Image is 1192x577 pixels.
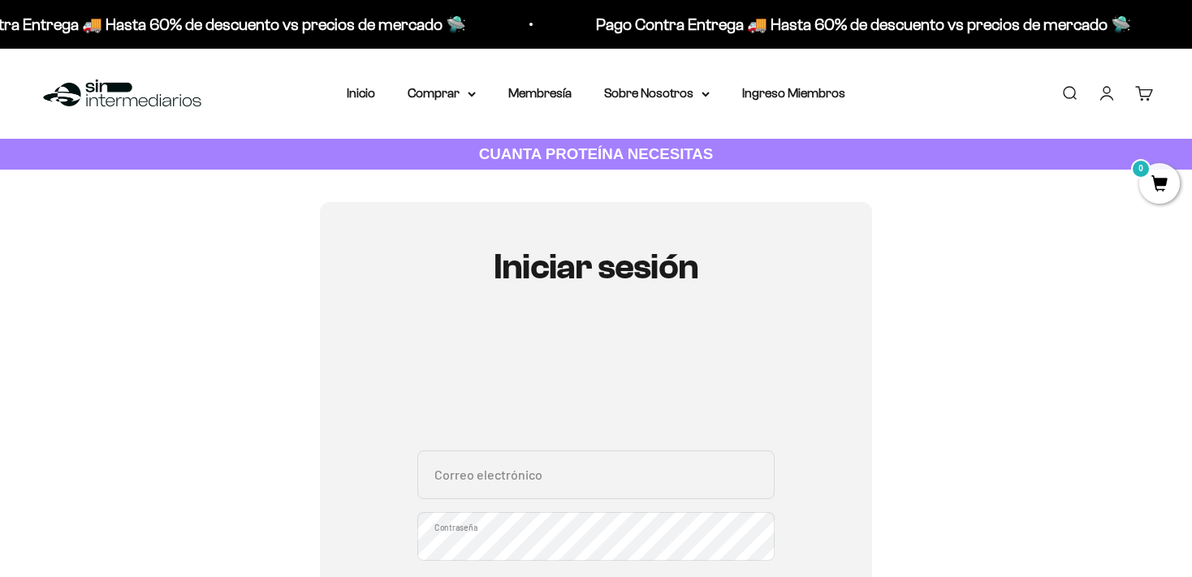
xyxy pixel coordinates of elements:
summary: Comprar [408,83,476,104]
a: Membresía [508,86,572,100]
strong: CUANTA PROTEÍNA NECESITAS [479,145,714,162]
a: Inicio [347,86,375,100]
mark: 0 [1131,159,1151,179]
iframe: Social Login Buttons [417,334,775,431]
h1: Iniciar sesión [417,248,775,286]
p: Pago Contra Entrega 🚚 Hasta 60% de descuento vs precios de mercado 🛸 [595,11,1130,37]
a: 0 [1139,176,1180,194]
summary: Sobre Nosotros [604,83,710,104]
a: Ingreso Miembros [742,86,845,100]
